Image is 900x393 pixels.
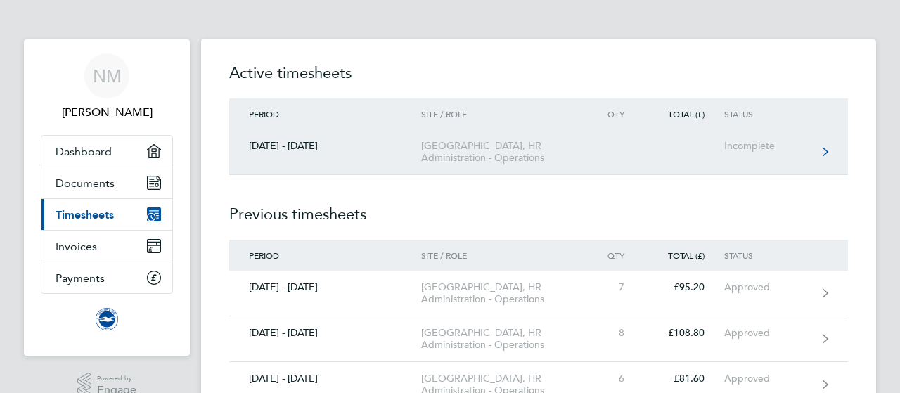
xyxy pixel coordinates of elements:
[56,271,105,285] span: Payments
[41,136,172,167] a: Dashboard
[96,308,118,330] img: brightonandhovealbion-logo-retina.png
[97,373,136,385] span: Powered by
[644,281,724,293] div: £95.20
[229,62,848,98] h2: Active timesheets
[644,250,724,260] div: Total (£)
[41,53,173,121] a: NM[PERSON_NAME]
[249,108,279,120] span: Period
[644,109,724,119] div: Total (£)
[724,140,811,152] div: Incomplete
[724,250,811,260] div: Status
[229,373,421,385] div: [DATE] - [DATE]
[644,327,724,339] div: £108.80
[421,109,582,119] div: Site / Role
[724,373,811,385] div: Approved
[421,250,582,260] div: Site / Role
[24,39,190,356] nav: Main navigation
[421,140,582,164] div: [GEOGRAPHIC_DATA], HR Administration - Operations
[56,208,114,221] span: Timesheets
[724,109,811,119] div: Status
[93,67,122,85] span: NM
[56,176,115,190] span: Documents
[41,199,172,230] a: Timesheets
[229,271,848,316] a: [DATE] - [DATE][GEOGRAPHIC_DATA], HR Administration - Operations7£95.20Approved
[41,308,173,330] a: Go to home page
[582,281,644,293] div: 7
[421,281,582,305] div: [GEOGRAPHIC_DATA], HR Administration - Operations
[229,129,848,175] a: [DATE] - [DATE][GEOGRAPHIC_DATA], HR Administration - OperationsIncomplete
[229,281,421,293] div: [DATE] - [DATE]
[724,327,811,339] div: Approved
[421,327,582,351] div: [GEOGRAPHIC_DATA], HR Administration - Operations
[229,140,421,152] div: [DATE] - [DATE]
[249,250,279,261] span: Period
[41,262,172,293] a: Payments
[229,316,848,362] a: [DATE] - [DATE][GEOGRAPHIC_DATA], HR Administration - Operations8£108.80Approved
[56,240,97,253] span: Invoices
[41,231,172,262] a: Invoices
[41,167,172,198] a: Documents
[644,373,724,385] div: £81.60
[582,373,644,385] div: 6
[724,281,811,293] div: Approved
[41,104,173,121] span: Nicole Mahoney
[229,175,848,240] h2: Previous timesheets
[56,145,112,158] span: Dashboard
[229,327,421,339] div: [DATE] - [DATE]
[582,109,644,119] div: Qty
[582,250,644,260] div: Qty
[582,327,644,339] div: 8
